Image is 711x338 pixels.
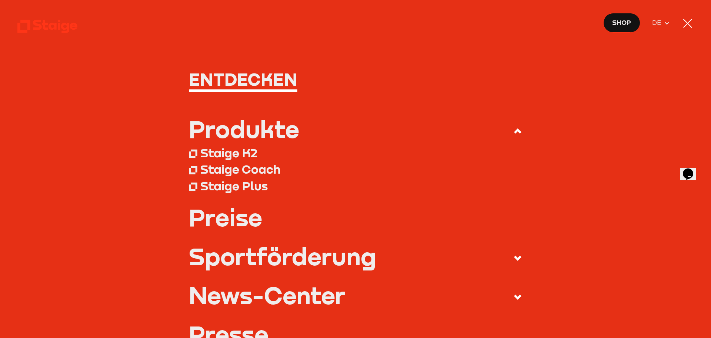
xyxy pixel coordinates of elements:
[189,117,299,141] div: Produkte
[189,245,376,268] div: Sportförderung
[200,178,268,193] div: Staige Plus
[189,161,523,178] a: Staige Coach
[603,13,640,33] a: Shop
[200,162,280,177] div: Staige Coach
[189,177,523,194] a: Staige Plus
[200,145,257,160] div: Staige K2
[680,158,704,180] iframe: chat widget
[189,206,523,229] a: Preise
[652,18,664,28] span: DE
[612,17,631,28] span: Shop
[189,144,523,161] a: Staige K2
[189,283,346,307] div: News-Center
